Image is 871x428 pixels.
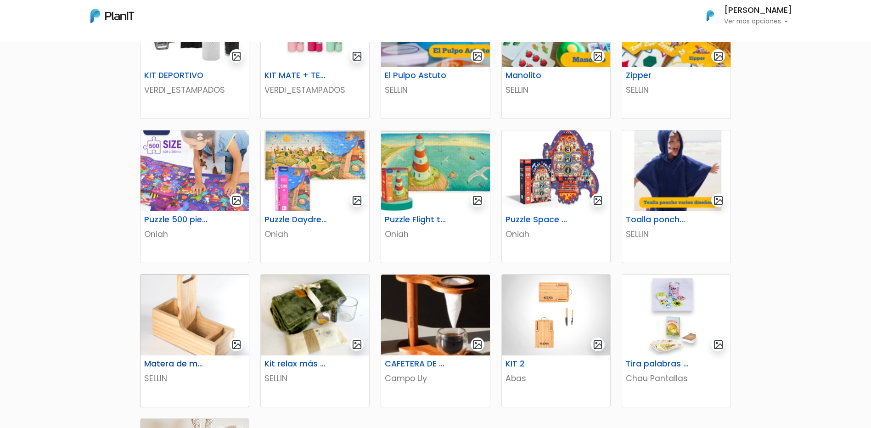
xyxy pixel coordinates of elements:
[352,195,362,206] img: gallery-light
[622,130,731,263] a: gallery-light Toalla poncho varios diseños SELLIN
[506,84,607,96] p: SELLIN
[259,71,334,80] h6: KIT MATE + TERMO
[260,130,370,263] a: gallery-light Puzzle Daydreamer Oniah
[506,228,607,240] p: Oniah
[501,130,611,263] a: gallery-light Puzzle Space Rocket Oniah
[472,195,483,206] img: gallery-light
[231,195,242,206] img: gallery-light
[724,18,792,25] p: Ver más opciones
[352,51,362,62] img: gallery-light
[626,372,727,384] p: Chau Pantallas
[140,275,249,355] img: thumb_688cd36894cd4_captura-de-pantalla-2025-08-01-114651.png
[593,51,603,62] img: gallery-light
[622,130,731,211] img: thumb_Captura_de_pantalla_2025-08-04_104830.png
[352,339,362,350] img: gallery-light
[140,274,249,407] a: gallery-light Matera de madera con Porta Celular SELLIN
[381,130,489,211] img: thumb_image__59_.png
[500,71,575,80] h6: Manolito
[620,71,695,80] h6: Zipper
[622,274,731,407] a: gallery-light Tira palabras + Cartas españolas Chau Pantallas
[140,130,249,263] a: gallery-light Puzzle 500 piezas Oniah
[593,195,603,206] img: gallery-light
[472,339,483,350] img: gallery-light
[144,228,245,240] p: Oniah
[259,215,334,225] h6: Puzzle Daydreamer
[626,228,727,240] p: SELLIN
[90,9,134,23] img: PlanIt Logo
[626,84,727,96] p: SELLIN
[139,71,214,80] h6: KIT DEPORTIVO
[144,84,245,96] p: VERDI_ESTAMPADOS
[259,359,334,369] h6: Kit relax más té
[264,84,365,96] p: VERDI_ESTAMPADOS
[622,275,731,355] img: thumb_image__copia___copia___copia_-Photoroom__6_.jpg
[264,228,365,240] p: Oniah
[144,372,245,384] p: SELLIN
[502,275,610,355] img: thumb_WhatsApp_Image_2023-06-30_at_16.24.56-PhotoRoom.png
[502,130,610,211] img: thumb_image__64_.png
[261,275,369,355] img: thumb_68921f9ede5ef_captura-de-pantalla-2025-08-05-121323.png
[379,359,454,369] h6: CAFETERA DE GOTEO
[620,359,695,369] h6: Tira palabras + Cartas españolas
[260,274,370,407] a: gallery-light Kit relax más té SELLIN
[140,130,249,211] img: thumb_image__53_.png
[593,339,603,350] img: gallery-light
[379,215,454,225] h6: Puzzle Flight to the horizon
[381,274,490,407] a: gallery-light CAFETERA DE GOTEO Campo Uy
[500,359,575,369] h6: KIT 2
[139,359,214,369] h6: Matera de madera con Porta Celular
[713,51,724,62] img: gallery-light
[713,195,724,206] img: gallery-light
[381,130,490,263] a: gallery-light Puzzle Flight to the horizon Oniah
[385,228,486,240] p: Oniah
[47,9,132,27] div: ¿Necesitás ayuda?
[506,372,607,384] p: Abas
[385,84,486,96] p: SELLIN
[695,4,792,28] button: PlanIt Logo [PERSON_NAME] Ver más opciones
[724,6,792,15] h6: [PERSON_NAME]
[231,339,242,350] img: gallery-light
[700,6,720,26] img: PlanIt Logo
[501,274,611,407] a: gallery-light KIT 2 Abas
[620,215,695,225] h6: Toalla poncho varios diseños
[379,71,454,80] h6: El Pulpo Astuto
[472,51,483,62] img: gallery-light
[139,215,214,225] h6: Puzzle 500 piezas
[713,339,724,350] img: gallery-light
[381,275,489,355] img: thumb_46808385-B327-4404-90A4-523DC24B1526_4_5005_c.jpeg
[500,215,575,225] h6: Puzzle Space Rocket
[264,372,365,384] p: SELLIN
[385,372,486,384] p: Campo Uy
[231,51,242,62] img: gallery-light
[261,130,369,211] img: thumb_image__55_.png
